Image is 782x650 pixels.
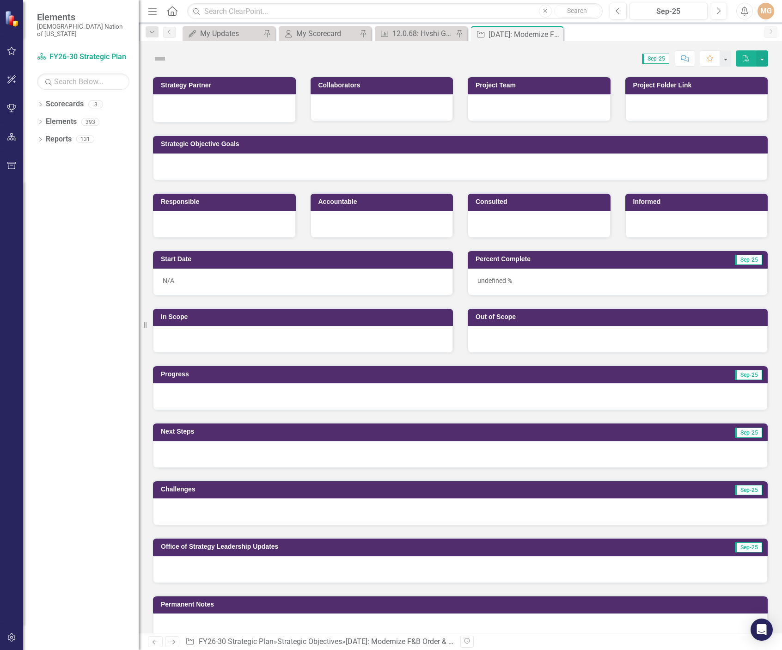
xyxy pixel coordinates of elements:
button: Search [554,5,600,18]
div: My Updates [200,28,261,39]
a: FY26-30 Strategic Plan [37,52,129,62]
div: N/A [153,269,453,295]
h3: Out of Scope [476,313,763,320]
h3: Informed [633,198,764,205]
a: 12.0.68: Hvshi Gift Shop Inventory KPIs [377,28,453,39]
h3: Start Date [161,256,448,263]
h3: Consulted [476,198,606,205]
button: MG [758,3,774,19]
span: Sep-25 [735,542,762,552]
img: Not Defined [153,51,167,66]
a: Strategic Objectives [277,637,342,646]
div: 393 [81,118,99,126]
span: Search [567,7,587,14]
span: Sep-25 [735,370,762,380]
img: ClearPoint Strategy [4,10,21,27]
span: Sep-25 [735,428,762,438]
a: Elements [46,117,77,127]
div: 131 [76,135,94,143]
div: Sep-25 [633,6,704,17]
h3: Permanent Notes [161,601,763,608]
button: Sep-25 [629,3,708,19]
span: Elements [37,12,129,23]
a: My Updates [185,28,261,39]
span: Sep-25 [642,54,669,64]
div: [DATE]: Modernize F&B Order & Delivery Channels [489,29,561,40]
div: undefined % [468,269,768,295]
a: Scorecards [46,99,84,110]
input: Search ClearPoint... [187,3,603,19]
div: [DATE]: Modernize F&B Order & Delivery Channels [346,637,507,646]
div: My Scorecard [296,28,357,39]
a: My Scorecard [281,28,357,39]
a: Reports [46,134,72,145]
div: Open Intercom Messenger [751,619,773,641]
h3: Office of Strategy Leadership Updates [161,543,647,550]
input: Search Below... [37,74,129,90]
div: 3 [88,100,103,108]
h3: Progress [161,371,461,378]
h3: Project Team [476,82,606,89]
h3: Project Folder Link [633,82,764,89]
h3: Responsible [161,198,291,205]
h3: Next Steps [161,428,488,435]
a: FY26-30 Strategic Plan [199,637,274,646]
span: Sep-25 [735,485,762,495]
h3: Strategic Objective Goals [161,141,763,147]
h3: In Scope [161,313,448,320]
h3: Collaborators [318,82,449,89]
h3: Strategy Partner [161,82,291,89]
small: [DEMOGRAPHIC_DATA] Nation of [US_STATE] [37,23,129,38]
div: 12.0.68: Hvshi Gift Shop Inventory KPIs [392,28,453,39]
h3: Percent Complete [476,256,666,263]
h3: Challenges [161,486,492,493]
div: » » [185,637,453,647]
span: Sep-25 [735,255,762,265]
h3: Accountable [318,198,449,205]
